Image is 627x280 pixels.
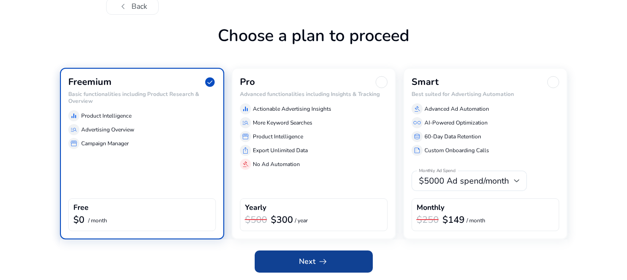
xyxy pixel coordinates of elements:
span: chevron_left [118,1,129,12]
span: ios_share [242,147,249,154]
p: Export Unlimited Data [253,146,308,155]
span: $5000 Ad spend/month [419,175,509,186]
span: summarize [413,147,421,154]
mat-label: Monthly Ad Spend [419,168,455,174]
h3: Freemium [68,77,112,88]
b: $300 [271,214,293,226]
h6: Best suited for Advertising Automation [412,91,559,97]
p: No Ad Automation [253,160,300,168]
p: Product Intelligence [81,112,131,120]
h1: Choose a plan to proceed [60,26,567,68]
h3: $250 [417,214,439,226]
p: Actionable Advertising Insights [253,105,331,113]
p: / month [88,218,107,224]
p: More Keyword Searches [253,119,312,127]
p: Campaign Manager [81,139,129,148]
span: storefront [70,140,78,147]
span: database [413,133,421,140]
h3: $500 [245,214,267,226]
p: Product Intelligence [253,132,303,141]
p: Custom Onboarding Calls [424,146,489,155]
h6: Advanced functionalities including Insights & Tracking [240,91,388,97]
p: AI-Powered Optimization [424,119,488,127]
h4: Yearly [245,203,266,212]
span: gavel [242,161,249,168]
span: Next [299,256,328,267]
p: / year [295,218,308,224]
button: Nextarrow_right_alt [255,250,373,273]
h3: Smart [412,77,439,88]
span: check_circle [204,76,216,88]
span: all_inclusive [413,119,421,126]
p: Advertising Overview [81,125,134,134]
h3: Pro [240,77,255,88]
p: 60-Day Data Retention [424,132,481,141]
b: $149 [442,214,465,226]
h4: Free [73,203,89,212]
h6: Basic functionalities including Product Research & Overview [68,91,216,104]
span: manage_search [242,119,249,126]
h4: Monthly [417,203,444,212]
span: manage_search [70,126,78,133]
p: / month [466,218,485,224]
span: storefront [242,133,249,140]
span: equalizer [242,105,249,113]
span: arrow_right_alt [317,256,328,267]
span: equalizer [70,112,78,119]
p: Advanced Ad Automation [424,105,489,113]
b: $0 [73,214,84,226]
span: gavel [413,105,421,113]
